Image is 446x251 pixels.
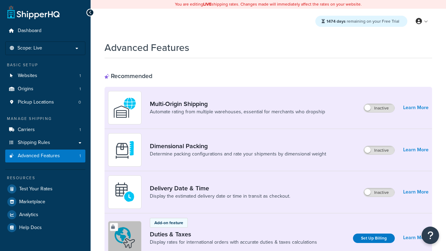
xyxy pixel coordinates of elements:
[105,41,189,54] h1: Advanced Features
[113,138,137,162] img: DTVBYsAAAAAASUVORK5CYII=
[150,239,317,246] a: Display rates for international orders with accurate duties & taxes calculations
[5,175,85,181] div: Resources
[5,123,85,136] li: Carriers
[150,230,317,238] a: Duties & Taxes
[403,145,429,155] a: Learn More
[18,86,33,92] span: Origins
[19,186,53,192] span: Test Your Rates
[78,99,81,105] span: 0
[422,227,439,244] button: Open Resource Center
[79,127,81,133] span: 1
[5,83,85,96] a: Origins1
[154,220,183,226] p: Add-on feature
[79,153,81,159] span: 1
[403,103,429,113] a: Learn More
[150,142,326,150] a: Dimensional Packing
[5,116,85,122] div: Manage Shipping
[364,104,394,112] label: Inactive
[19,225,42,231] span: Help Docs
[113,96,137,120] img: WatD5o0RtDAAAAAElFTkSuQmCC
[19,212,38,218] span: Analytics
[79,86,81,92] span: 1
[326,18,399,24] span: remaining on your Free Trial
[18,153,60,159] span: Advanced Features
[353,234,395,243] a: Set Up Billing
[326,18,346,24] strong: 1474 days
[105,72,152,80] div: Recommended
[5,69,85,82] li: Websites
[364,146,394,154] label: Inactive
[19,199,45,205] span: Marketplace
[5,136,85,149] a: Shipping Rules
[18,127,35,133] span: Carriers
[5,62,85,68] div: Basic Setup
[5,183,85,195] a: Test Your Rates
[18,140,50,146] span: Shipping Rules
[18,28,41,34] span: Dashboard
[5,123,85,136] a: Carriers1
[5,96,85,109] a: Pickup Locations0
[5,83,85,96] li: Origins
[403,187,429,197] a: Learn More
[150,151,326,158] a: Determine packing configurations and rate your shipments by dimensional weight
[150,184,290,192] a: Delivery Date & Time
[150,108,325,115] a: Automate rating from multiple warehouses, essential for merchants who dropship
[203,1,212,7] b: LIVE
[5,221,85,234] a: Help Docs
[150,100,325,108] a: Multi-Origin Shipping
[5,208,85,221] a: Analytics
[79,73,81,79] span: 1
[5,24,85,37] a: Dashboard
[17,45,42,51] span: Scope: Live
[18,99,54,105] span: Pickup Locations
[113,180,137,204] img: gfkeb5ejjkALwAAAABJRU5ErkJggg==
[403,233,429,243] a: Learn More
[5,96,85,109] li: Pickup Locations
[150,193,290,200] a: Display the estimated delivery date or time in transit as checkout.
[5,196,85,208] a: Marketplace
[5,150,85,162] a: Advanced Features1
[5,69,85,82] a: Websites1
[5,150,85,162] li: Advanced Features
[18,73,37,79] span: Websites
[364,188,394,197] label: Inactive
